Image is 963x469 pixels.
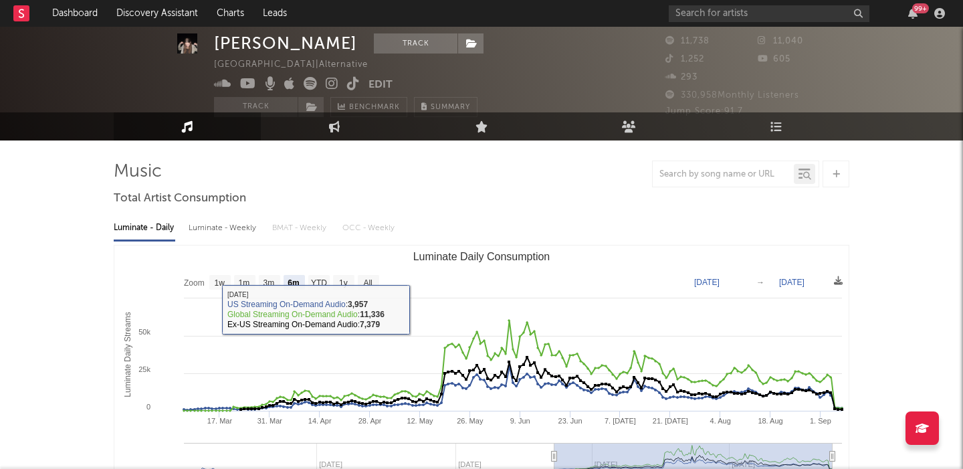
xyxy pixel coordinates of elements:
[184,278,205,288] text: Zoom
[758,37,803,45] span: 11,040
[665,55,704,64] span: 1,252
[669,5,869,22] input: Search for artists
[665,73,698,82] span: 293
[257,417,283,425] text: 31. Mar
[189,217,259,240] div: Luminate - Weekly
[665,91,799,100] span: 330,958 Monthly Listeners
[114,217,175,240] div: Luminate - Daily
[665,107,743,116] span: Jump Score: 91.7
[374,33,457,54] button: Track
[758,55,790,64] span: 605
[123,312,132,397] text: Luminate Daily Streams
[694,278,720,287] text: [DATE]
[414,97,477,117] button: Summary
[214,33,357,54] div: [PERSON_NAME]
[653,417,688,425] text: 21. [DATE]
[756,278,764,287] text: →
[138,365,150,373] text: 25k
[288,278,299,288] text: 6m
[214,57,383,73] div: [GEOGRAPHIC_DATA] | Alternative
[339,278,348,288] text: 1y
[413,251,550,262] text: Luminate Daily Consumption
[146,403,150,411] text: 0
[368,77,393,94] button: Edit
[665,37,710,45] span: 11,738
[710,417,731,425] text: 4. Aug
[138,328,150,336] text: 50k
[431,104,470,111] span: Summary
[653,169,794,180] input: Search by song name or URL
[758,417,782,425] text: 18. Aug
[407,417,433,425] text: 12. May
[779,278,805,287] text: [DATE]
[558,417,582,425] text: 23. Jun
[349,100,400,116] span: Benchmark
[912,3,929,13] div: 99 +
[810,417,831,425] text: 1. Sep
[215,278,225,288] text: 1w
[908,8,918,19] button: 99+
[510,417,530,425] text: 9. Jun
[605,417,636,425] text: 7. [DATE]
[311,278,327,288] text: YTD
[114,191,246,207] span: Total Artist Consumption
[214,97,298,117] button: Track
[363,278,372,288] text: All
[207,417,233,425] text: 17. Mar
[263,278,275,288] text: 3m
[308,417,332,425] text: 14. Apr
[239,278,250,288] text: 1m
[330,97,407,117] a: Benchmark
[457,417,484,425] text: 26. May
[358,417,382,425] text: 28. Apr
